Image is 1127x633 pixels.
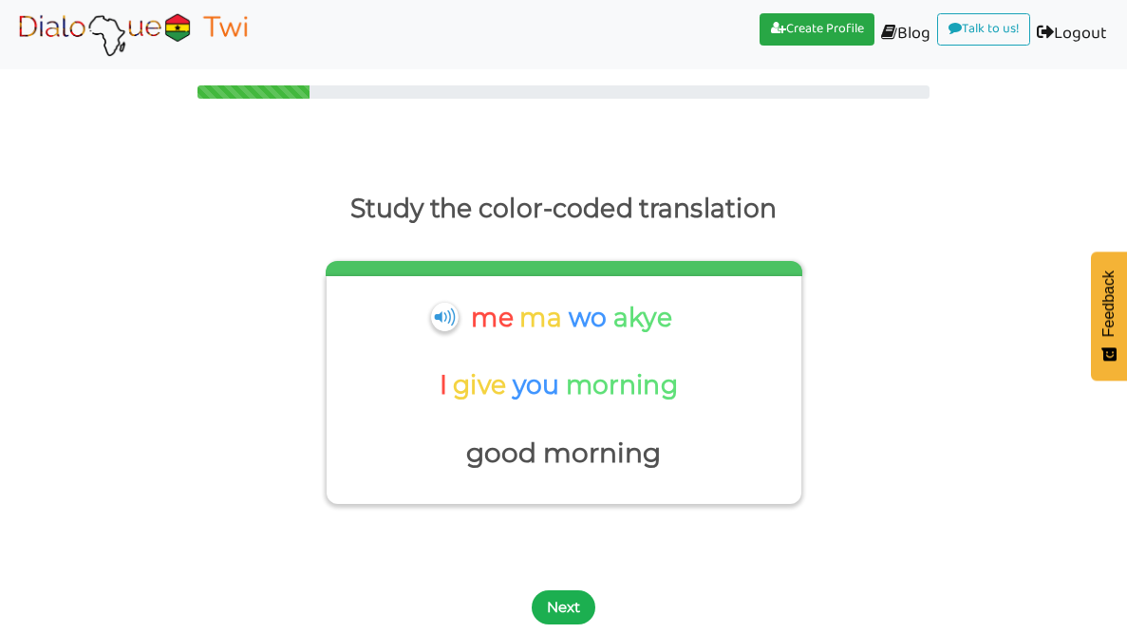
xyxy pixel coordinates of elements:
[565,363,683,408] p: morning
[1100,270,1118,337] span: Feedback
[439,363,452,408] p: I
[874,13,937,56] a: Blog
[28,186,1099,232] p: Study the color-coded translation
[613,295,678,341] p: akye
[937,13,1030,46] a: Talk to us!
[431,302,459,330] img: cuNL5YgAAAABJRU5ErkJggg==
[1091,251,1127,381] button: Feedback - Show survey
[453,363,513,408] p: give
[569,295,614,341] p: wo
[760,13,874,46] a: Create Profile
[471,295,519,341] p: me
[336,431,792,476] p: good morning
[1030,13,1114,56] a: Logout
[519,295,568,341] p: ma
[13,10,253,58] img: Select Course Page
[532,590,595,624] button: Next
[512,363,565,408] p: you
